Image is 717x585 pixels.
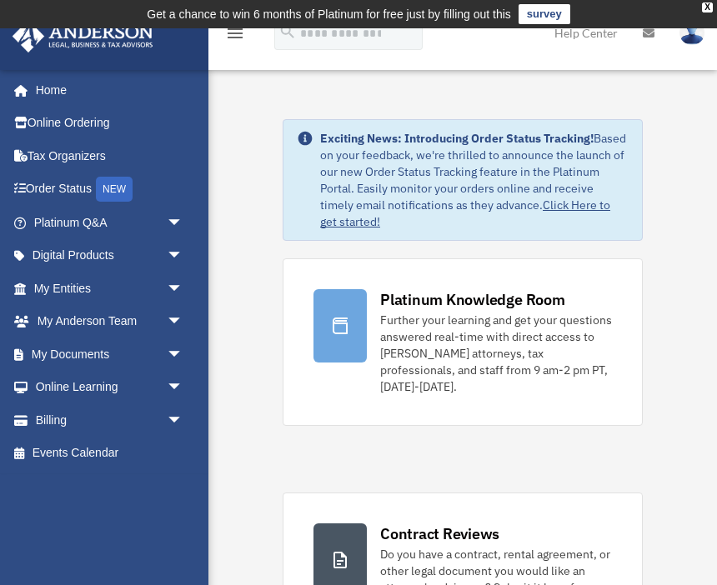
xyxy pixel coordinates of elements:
[225,23,245,43] i: menu
[278,22,297,41] i: search
[167,305,200,339] span: arrow_drop_down
[12,305,208,338] a: My Anderson Teamarrow_drop_down
[167,371,200,405] span: arrow_drop_down
[167,206,200,240] span: arrow_drop_down
[12,172,208,207] a: Order StatusNEW
[96,177,133,202] div: NEW
[147,4,511,24] div: Get a chance to win 6 months of Platinum for free just by filling out this
[12,403,208,437] a: Billingarrow_drop_down
[320,131,594,146] strong: Exciting News: Introducing Order Status Tracking!
[519,4,570,24] a: survey
[12,272,208,305] a: My Entitiesarrow_drop_down
[167,403,200,437] span: arrow_drop_down
[167,337,200,372] span: arrow_drop_down
[12,206,208,239] a: Platinum Q&Aarrow_drop_down
[12,437,208,470] a: Events Calendar
[8,20,158,52] img: Anderson Advisors Platinum Portal
[320,197,610,229] a: Click Here to get started!
[12,73,200,107] a: Home
[679,21,704,45] img: User Pic
[380,289,565,310] div: Platinum Knowledge Room
[225,29,245,43] a: menu
[12,139,208,172] a: Tax Organizers
[167,272,200,306] span: arrow_drop_down
[12,107,208,140] a: Online Ordering
[12,371,208,404] a: Online Learningarrow_drop_down
[167,239,200,273] span: arrow_drop_down
[12,239,208,272] a: Digital Productsarrow_drop_down
[380,523,499,544] div: Contract Reviews
[283,258,643,426] a: Platinum Knowledge Room Further your learning and get your questions answered real-time with dire...
[380,312,612,395] div: Further your learning and get your questions answered real-time with direct access to [PERSON_NAM...
[702,2,713,12] div: close
[320,130,629,230] div: Based on your feedback, we're thrilled to announce the launch of our new Order Status Tracking fe...
[12,337,208,371] a: My Documentsarrow_drop_down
